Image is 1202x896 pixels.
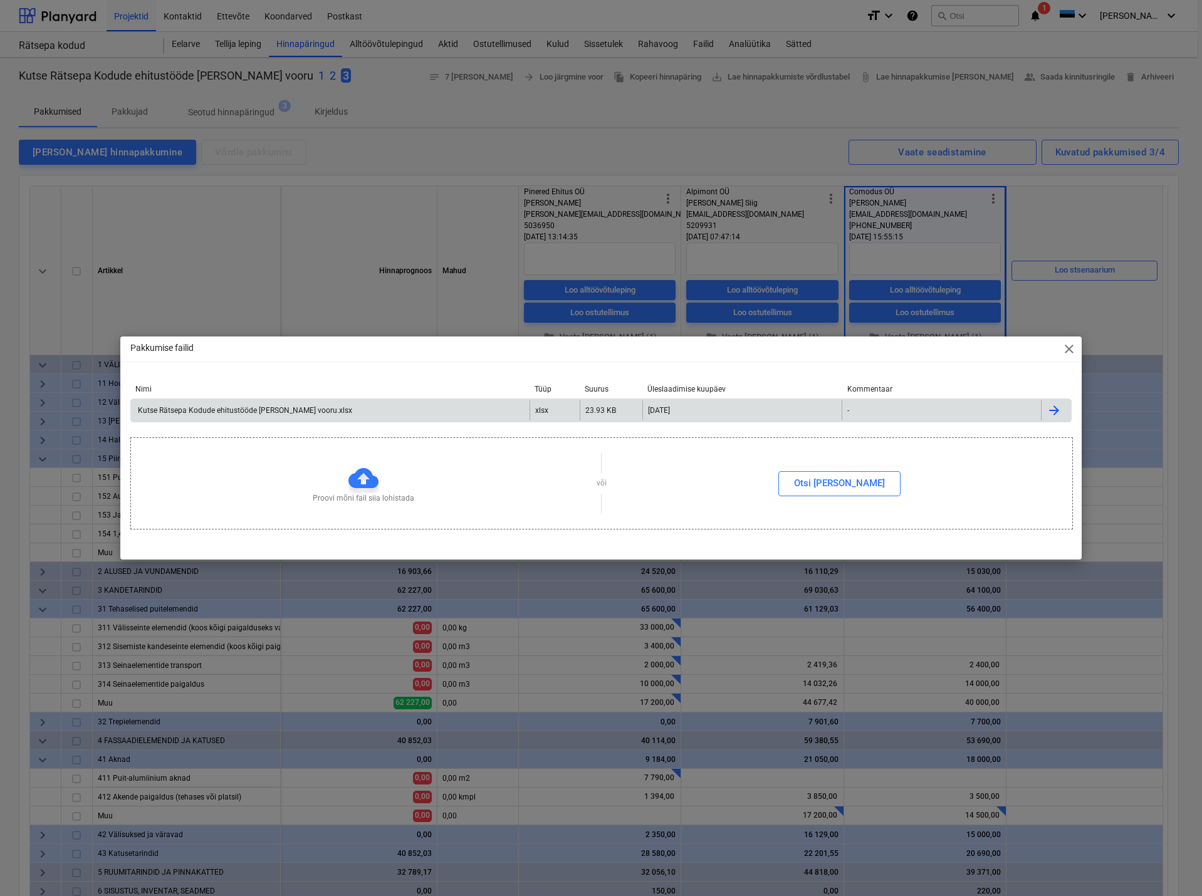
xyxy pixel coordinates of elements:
[585,406,616,415] div: 23.93 KB
[1062,341,1077,357] span: close
[648,406,670,415] div: [DATE]
[647,385,837,393] div: Üleslaadimise kuupäev
[597,478,607,489] p: või
[535,406,548,415] div: xlsx
[585,385,637,393] div: Suurus
[535,385,575,393] div: Tüüp
[313,493,414,504] p: Proovi mõni fail siia lohistada
[847,385,1037,393] div: Kommentaar
[778,471,901,496] button: Otsi [PERSON_NAME]
[130,437,1073,529] div: Proovi mõni fail siia lohistadavõiOtsi [PERSON_NAME]
[135,385,525,393] div: Nimi
[794,475,885,491] div: Otsi [PERSON_NAME]
[847,406,849,415] div: -
[130,341,194,355] p: Pakkumise failid
[136,406,352,415] div: Kutse Rätsepa Kodude ehitustööde [PERSON_NAME] vooru.xlsx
